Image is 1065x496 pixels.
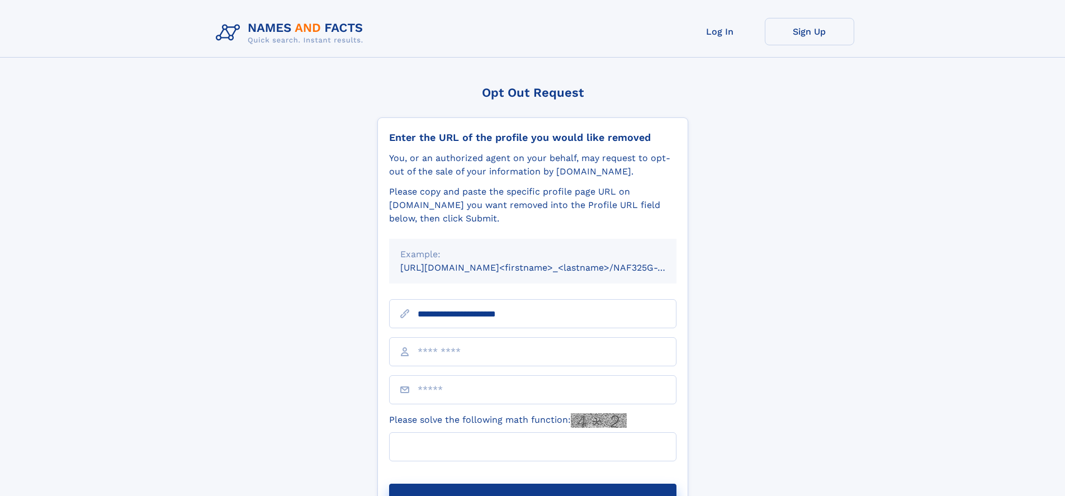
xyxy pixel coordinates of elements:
div: Example: [400,248,665,261]
a: Log In [675,18,765,45]
img: Logo Names and Facts [211,18,372,48]
div: Opt Out Request [377,86,688,100]
label: Please solve the following math function: [389,413,627,428]
small: [URL][DOMAIN_NAME]<firstname>_<lastname>/NAF325G-xxxxxxxx [400,262,698,273]
div: Please copy and paste the specific profile page URL on [DOMAIN_NAME] you want removed into the Pr... [389,185,676,225]
a: Sign Up [765,18,854,45]
div: Enter the URL of the profile you would like removed [389,131,676,144]
div: You, or an authorized agent on your behalf, may request to opt-out of the sale of your informatio... [389,152,676,178]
